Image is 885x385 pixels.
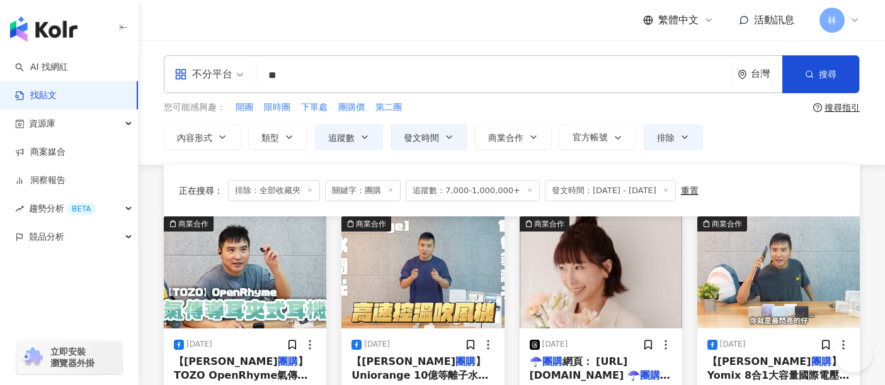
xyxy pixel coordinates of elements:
button: 商業合作 [697,216,860,328]
button: 發文時間 [391,125,467,150]
span: 關鍵字：團購 [325,180,401,201]
span: environment [738,70,747,79]
button: 排除 [644,125,703,150]
a: 找貼文 [15,89,57,102]
span: ☂️ [530,355,542,367]
button: 內容形式 [164,125,241,150]
div: 商業合作 [178,218,208,230]
button: 搜尋 [782,55,859,93]
span: appstore [174,68,187,81]
mark: 團購 [640,369,670,381]
div: 商業合作 [712,218,742,230]
button: 商業合作 [341,216,504,328]
div: [DATE] [186,339,212,350]
span: question-circle [813,103,822,112]
div: [DATE] [720,339,746,350]
a: 洞察報告 [15,174,66,187]
div: 商業合作 [534,218,564,230]
button: 開團 [235,101,254,114]
span: rise [15,204,24,213]
mark: 團購 [278,355,298,367]
button: 商業合作 [520,216,682,328]
mark: 團購 [542,355,562,367]
div: BETA [67,203,96,215]
span: 排除：全部收藏夾 [228,180,320,201]
span: 林 [828,13,836,27]
span: 活動訊息 [754,14,794,26]
span: 團購價 [338,101,365,114]
button: 商業合作 [164,216,326,328]
div: 台灣 [751,69,782,79]
img: chrome extension [20,347,45,367]
a: chrome extension立即安裝 瀏覽器外掛 [16,340,122,374]
span: 網頁： [URL][DOMAIN_NAME] ☂️ [530,355,640,381]
span: 限時團 [264,101,290,114]
span: 發文時間：[DATE] - [DATE] [545,180,676,201]
span: 搜尋 [819,69,836,79]
span: 開團 [236,101,253,114]
img: post-image [164,216,326,328]
span: 第二團 [375,101,402,114]
button: 追蹤數 [315,125,383,150]
div: [DATE] [364,339,390,350]
img: post-image [341,216,504,328]
button: 第二團 [375,101,403,114]
span: 競品分析 [29,223,64,251]
span: 發文時間 [404,133,439,143]
span: 類型 [261,133,279,143]
span: 【[PERSON_NAME] [174,355,278,367]
span: 追蹤數：7,000-1,000,000+ [406,180,540,201]
button: 限時團 [263,101,291,114]
span: 下單處 [301,101,328,114]
div: 不分平台 [174,64,232,84]
iframe: Help Scout Beacon - Open [835,335,872,372]
span: 繁體中文 [658,13,699,27]
span: 立即安裝 瀏覽器外掛 [50,346,94,369]
span: 正在搜尋 ： [179,186,223,196]
div: 重置 [681,186,699,196]
span: 資源庫 [29,109,55,138]
img: post-image [697,216,860,328]
mark: 團購 [455,355,476,367]
button: 商業合作 [475,125,552,150]
span: 追蹤數 [328,133,355,143]
span: 排除 [657,133,675,143]
mark: 團購 [811,355,831,367]
div: [DATE] [542,339,568,350]
button: 類型 [248,125,307,150]
a: 商案媒合 [15,146,66,159]
img: logo [10,16,77,42]
span: 官方帳號 [573,132,608,142]
div: 搜尋指引 [825,103,860,113]
button: 官方帳號 [559,125,636,150]
button: 下單處 [300,101,328,114]
span: 【[PERSON_NAME] [707,355,811,367]
span: 趨勢分析 [29,194,96,223]
span: 商業合作 [488,133,523,143]
span: 您可能感興趣： [164,101,226,114]
div: 商業合作 [356,218,386,230]
button: 團購價 [338,101,365,114]
span: 【[PERSON_NAME] [351,355,455,367]
img: post-image [520,216,682,328]
a: searchAI 找網紅 [15,61,68,74]
span: 內容形式 [177,133,212,143]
